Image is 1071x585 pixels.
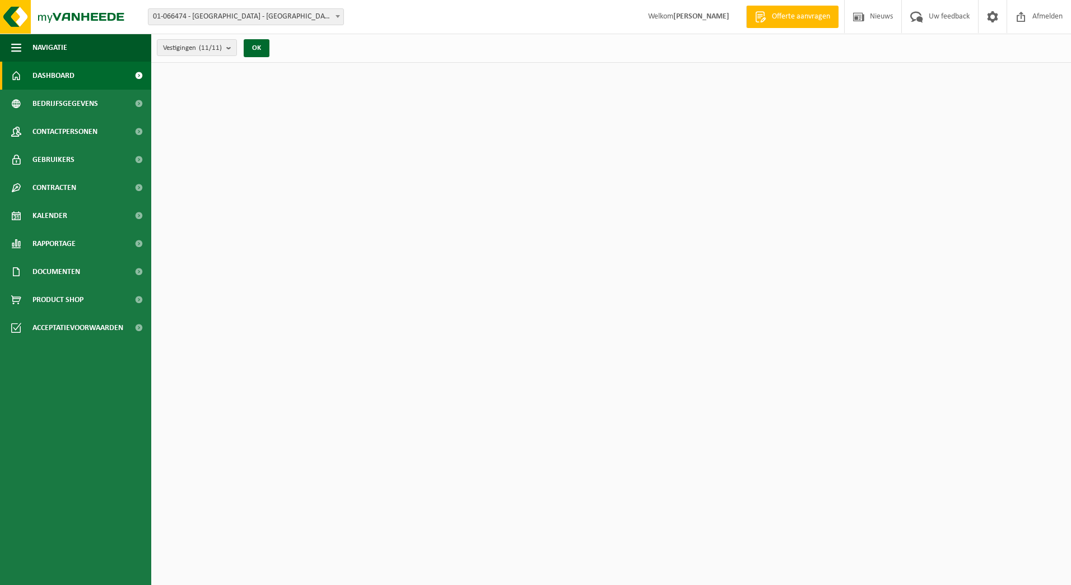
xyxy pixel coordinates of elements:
[163,40,222,57] span: Vestigingen
[32,90,98,118] span: Bedrijfsgegevens
[32,62,74,90] span: Dashboard
[32,258,80,286] span: Documenten
[32,34,67,62] span: Navigatie
[746,6,839,28] a: Offerte aanvragen
[32,314,123,342] span: Acceptatievoorwaarden
[32,286,83,314] span: Product Shop
[148,8,344,25] span: 01-066474 - STORA ENSO LANGERBRUGGE - GENT
[32,118,97,146] span: Contactpersonen
[244,39,269,57] button: OK
[157,39,237,56] button: Vestigingen(11/11)
[673,12,729,21] strong: [PERSON_NAME]
[148,9,343,25] span: 01-066474 - STORA ENSO LANGERBRUGGE - GENT
[769,11,833,22] span: Offerte aanvragen
[32,146,74,174] span: Gebruikers
[32,174,76,202] span: Contracten
[199,44,222,52] count: (11/11)
[32,202,67,230] span: Kalender
[32,230,76,258] span: Rapportage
